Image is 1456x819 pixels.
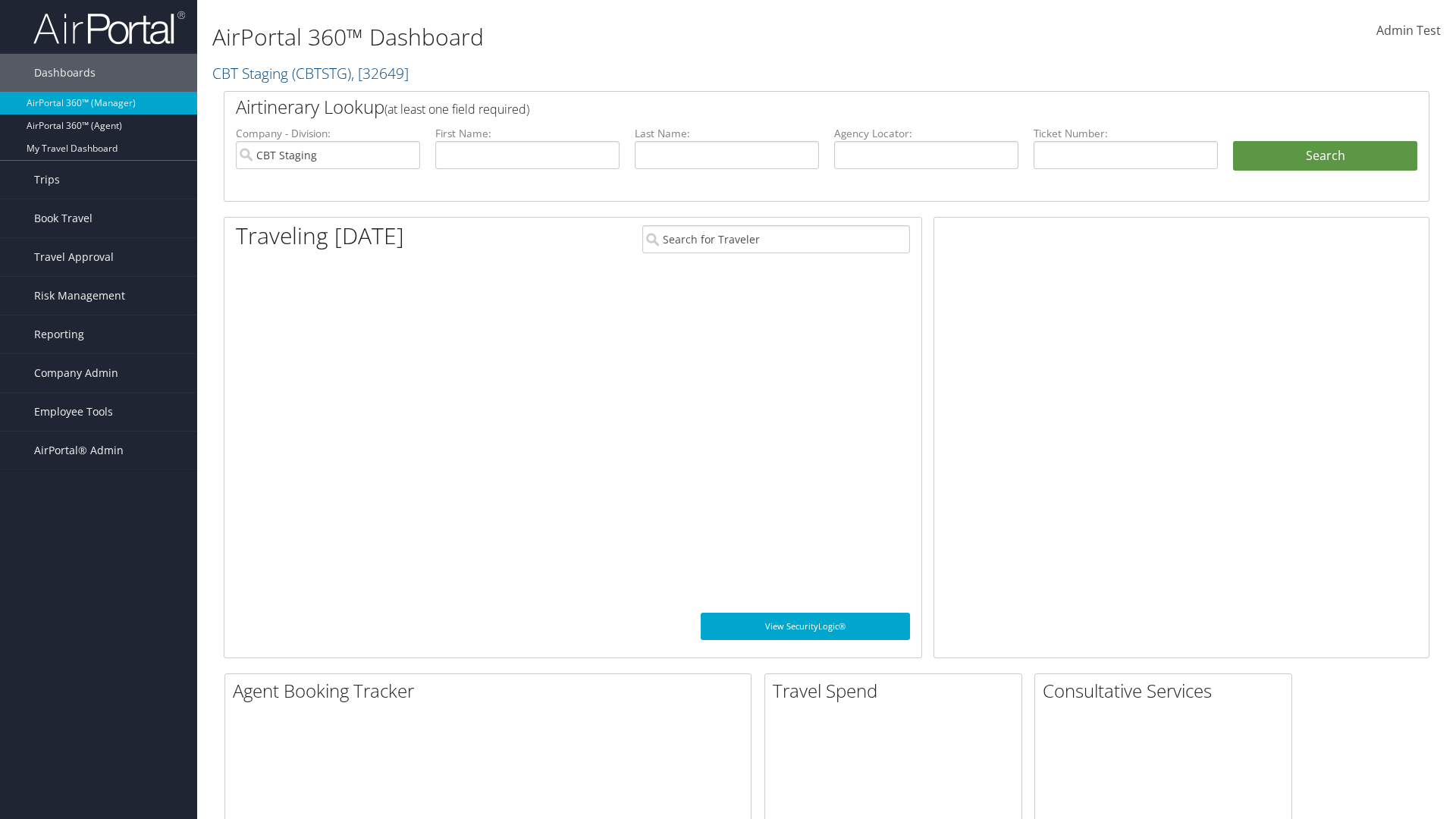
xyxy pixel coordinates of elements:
a: View SecurityLogic® [701,613,910,640]
span: Reporting [34,315,84,353]
span: Employee Tools [34,393,113,431]
label: Agency Locator: [834,126,1018,141]
span: Trips [34,161,60,199]
h2: Agent Booking Tracker [233,678,751,704]
span: (at least one field required) [384,101,529,118]
label: Last Name: [635,126,819,141]
label: Ticket Number: [1034,126,1218,141]
span: Dashboards [34,54,96,92]
h1: AirPortal 360™ Dashboard [212,21,1031,53]
a: CBT Staging [212,63,409,83]
span: Book Travel [34,199,93,237]
span: Travel Approval [34,238,114,276]
h2: Consultative Services [1043,678,1291,704]
input: Search for Traveler [642,225,910,253]
a: Admin Test [1376,8,1441,55]
h1: Traveling [DATE] [236,220,404,252]
span: Risk Management [34,277,125,315]
label: Company - Division: [236,126,420,141]
img: airportal-logo.png [33,10,185,45]
label: First Name: [435,126,620,141]
span: AirPortal® Admin [34,431,124,469]
span: Company Admin [34,354,118,392]
span: Admin Test [1376,22,1441,39]
span: ( CBTSTG ) [292,63,351,83]
span: , [ 32649 ] [351,63,409,83]
h2: Airtinerary Lookup [236,94,1317,120]
h2: Travel Spend [773,678,1021,704]
button: Search [1233,141,1417,171]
